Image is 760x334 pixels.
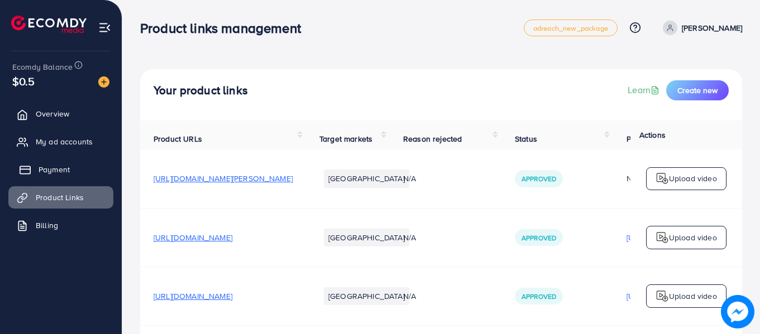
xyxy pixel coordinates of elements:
[403,133,462,144] span: Reason rejected
[628,84,662,96] a: Learn
[154,133,202,144] span: Product URLs
[39,164,70,175] span: Payment
[11,16,87,33] img: logo
[36,108,69,119] span: Overview
[533,25,608,32] span: adreach_new_package
[154,173,293,184] span: [URL][DOMAIN_NAME][PERSON_NAME]
[324,170,409,187] li: [GEOGRAPHIC_DATA]
[639,129,666,141] span: Actions
[98,21,111,34] img: menu
[627,231,705,244] p: [URL][DOMAIN_NAME]
[8,186,113,209] a: Product Links
[627,289,705,303] p: [URL][DOMAIN_NAME]
[669,289,717,303] p: Upload video
[677,85,718,96] span: Create new
[522,233,556,243] span: Approved
[154,232,232,243] span: [URL][DOMAIN_NAME]
[98,76,109,88] img: image
[666,80,729,100] button: Create new
[669,231,717,244] p: Upload video
[522,292,556,301] span: Approved
[324,287,409,305] li: [GEOGRAPHIC_DATA]
[658,21,742,35] a: [PERSON_NAME]
[140,20,310,36] h3: Product links management
[522,174,556,183] span: Approved
[154,84,248,98] h4: Your product links
[656,231,669,244] img: logo
[36,220,58,231] span: Billing
[324,229,409,246] li: [GEOGRAPHIC_DATA]
[12,61,73,72] span: Ecomdy Balance
[36,136,93,147] span: My ad accounts
[403,232,416,243] span: N/A
[656,289,669,303] img: logo
[524,20,618,36] a: adreach_new_package
[403,173,416,184] span: N/A
[721,296,754,328] img: image
[8,214,113,236] a: Billing
[8,103,113,125] a: Overview
[154,291,232,302] span: [URL][DOMAIN_NAME]
[682,21,742,35] p: [PERSON_NAME]
[627,133,676,144] span: Product video
[403,291,416,302] span: N/A
[12,73,35,89] span: $0.5
[36,192,84,203] span: Product Links
[8,158,113,181] a: Payment
[319,133,372,144] span: Target markets
[8,130,113,153] a: My ad accounts
[669,172,717,185] p: Upload video
[515,133,537,144] span: Status
[656,172,669,185] img: logo
[627,173,728,184] div: N/A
